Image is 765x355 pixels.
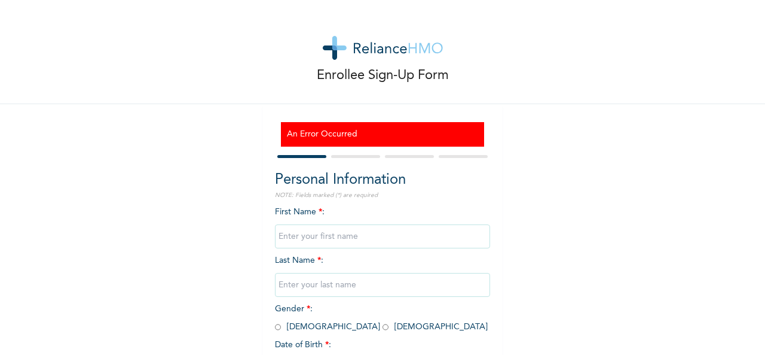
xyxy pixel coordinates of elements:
img: logo [323,36,443,60]
input: Enter your first name [275,224,490,248]
p: Enrollee Sign-Up Form [317,66,449,86]
input: Enter your last name [275,273,490,297]
span: Last Name : [275,256,490,289]
p: NOTE: Fields marked (*) are required [275,191,490,200]
h3: An Error Occurred [287,128,478,141]
span: Date of Birth : [275,339,331,351]
h2: Personal Information [275,169,490,191]
span: First Name : [275,208,490,241]
span: Gender : [DEMOGRAPHIC_DATA] [DEMOGRAPHIC_DATA] [275,305,488,331]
